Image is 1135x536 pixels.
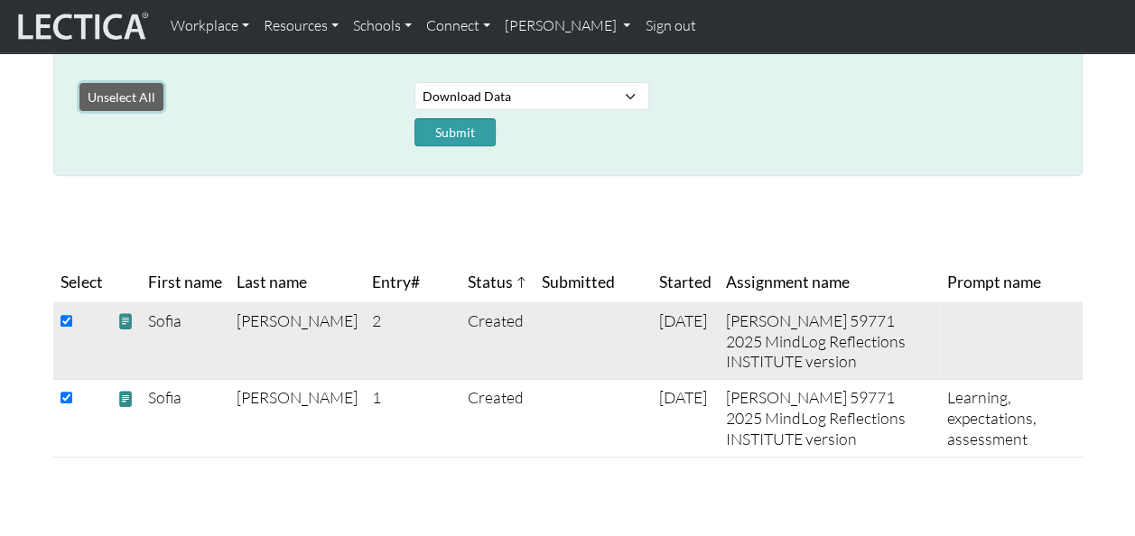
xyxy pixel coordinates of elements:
[652,263,719,303] th: Started
[256,7,346,45] a: Resources
[461,380,535,457] td: Created
[53,263,110,303] th: Select
[726,270,850,295] span: Assignment name
[652,380,719,457] td: [DATE]
[468,270,527,295] span: Status
[346,7,419,45] a: Schools
[372,270,453,295] span: Entry#
[940,380,1083,457] td: Learning, expectations, assessment
[229,263,365,303] th: Last name
[229,302,365,380] td: [PERSON_NAME]
[542,270,615,295] span: Submitted
[229,380,365,457] td: [PERSON_NAME]
[141,380,229,457] td: Sofia
[141,302,229,380] td: Sofia
[148,270,222,295] span: First name
[79,83,163,111] button: Unselect All
[117,390,134,409] span: view
[719,302,940,380] td: [PERSON_NAME] 59771 2025 MindLog Reflections INSTITUTE version
[719,380,940,457] td: [PERSON_NAME] 59771 2025 MindLog Reflections INSTITUTE version
[414,118,496,146] button: Submit
[947,270,1041,295] span: Prompt name
[14,9,149,43] img: lecticalive
[365,302,461,380] td: 2
[419,7,498,45] a: Connect
[163,7,256,45] a: Workplace
[461,302,535,380] td: Created
[117,312,134,331] span: view
[637,7,702,45] a: Sign out
[498,7,637,45] a: [PERSON_NAME]
[365,380,461,457] td: 1
[652,302,719,380] td: [DATE]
